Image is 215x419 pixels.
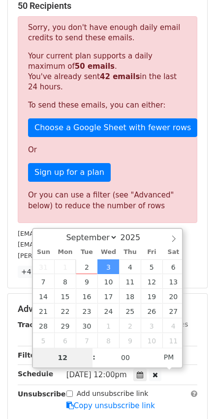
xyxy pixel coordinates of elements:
p: Or [28,145,187,155]
span: September 6, 2025 [162,259,184,274]
strong: Schedule [18,370,53,378]
label: Add unsubscribe link [77,389,149,399]
h5: 50 Recipients [18,0,197,11]
span: September 14, 2025 [33,289,55,304]
span: September 27, 2025 [162,304,184,318]
a: +47 more [18,266,59,278]
input: Year [118,233,153,242]
span: September 30, 2025 [76,318,97,333]
span: October 11, 2025 [162,333,184,348]
span: September 23, 2025 [76,304,97,318]
span: September 3, 2025 [97,259,119,274]
span: September 9, 2025 [76,274,97,289]
span: September 2, 2025 [76,259,97,274]
span: September 7, 2025 [33,274,55,289]
span: October 6, 2025 [54,333,76,348]
span: Mon [54,249,76,255]
p: Your current plan supports a daily maximum of . You've already sent in the last 24 hours. [28,51,187,92]
a: Sign up for a plan [28,163,111,182]
small: [EMAIL_ADDRESS][DOMAIN_NAME] [18,230,127,237]
span: September 28, 2025 [33,318,55,333]
span: October 3, 2025 [141,318,162,333]
span: October 2, 2025 [119,318,141,333]
span: September 5, 2025 [141,259,162,274]
div: チャットウィジェット [166,372,215,419]
span: September 18, 2025 [119,289,141,304]
span: Wed [97,249,119,255]
span: October 9, 2025 [119,333,141,348]
span: Click to toggle [155,347,183,367]
span: September 22, 2025 [54,304,76,318]
span: September 1, 2025 [54,259,76,274]
span: September 12, 2025 [141,274,162,289]
span: September 13, 2025 [162,274,184,289]
span: September 19, 2025 [141,289,162,304]
span: September 24, 2025 [97,304,119,318]
div: Or you can use a filter (see "Advanced" below) to reduce the number of rows [28,190,187,212]
strong: Filters [18,351,43,359]
span: September 21, 2025 [33,304,55,318]
span: Sun [33,249,55,255]
span: September 16, 2025 [76,289,97,304]
span: September 17, 2025 [97,289,119,304]
span: Fri [141,249,162,255]
span: October 1, 2025 [97,318,119,333]
small: [EMAIL_ADDRESS][DOMAIN_NAME] [18,241,127,248]
h5: Advanced [18,304,197,314]
strong: 50 emails [75,62,115,71]
strong: Unsubscribe [18,390,66,398]
span: Tue [76,249,97,255]
span: October 5, 2025 [33,333,55,348]
span: September 4, 2025 [119,259,141,274]
span: October 8, 2025 [97,333,119,348]
iframe: Chat Widget [166,372,215,419]
span: September 15, 2025 [54,289,76,304]
a: Copy unsubscribe link [66,401,155,410]
span: September 10, 2025 [97,274,119,289]
a: Choose a Google Sheet with fewer rows [28,118,197,137]
strong: Tracking [18,321,51,329]
span: Thu [119,249,141,255]
strong: 42 emails [100,72,140,81]
span: September 25, 2025 [119,304,141,318]
small: [PERSON_NAME][EMAIL_ADDRESS][DOMAIN_NAME] [18,252,180,259]
span: August 31, 2025 [33,259,55,274]
p: To send these emails, you can either: [28,100,187,111]
span: : [92,347,95,367]
p: Sorry, you don't have enough daily email credits to send these emails. [28,23,187,43]
span: September 26, 2025 [141,304,162,318]
span: October 4, 2025 [162,318,184,333]
span: Sat [162,249,184,255]
span: September 11, 2025 [119,274,141,289]
span: [DATE] 12:00pm [66,370,127,379]
span: September 20, 2025 [162,289,184,304]
span: October 7, 2025 [76,333,97,348]
span: September 29, 2025 [54,318,76,333]
input: Minute [95,348,155,367]
span: October 10, 2025 [141,333,162,348]
span: September 8, 2025 [54,274,76,289]
input: Hour [33,348,93,367]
